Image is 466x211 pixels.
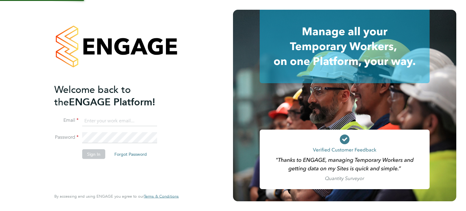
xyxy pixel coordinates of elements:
[54,83,131,108] span: Welcome back to the
[144,194,179,199] a: Terms & Conditions
[54,194,179,199] span: By accessing and using ENGAGE you agree to our
[82,149,105,159] button: Sign In
[54,117,79,124] label: Email
[82,115,157,126] input: Enter your work email...
[110,149,152,159] button: Forgot Password
[54,83,173,108] h2: ENGAGE Platform!
[54,134,79,141] label: Password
